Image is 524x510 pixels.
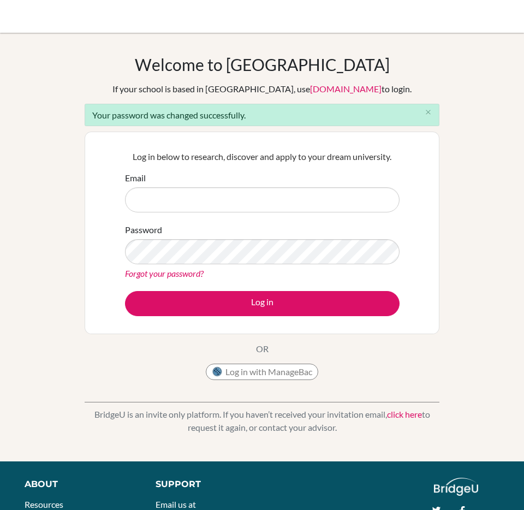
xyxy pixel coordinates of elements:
[310,84,382,94] a: [DOMAIN_NAME]
[256,342,269,355] p: OR
[85,104,439,126] div: Your password was changed successfully.
[424,108,432,116] i: close
[112,82,412,96] div: If your school is based in [GEOGRAPHIC_DATA], use to login.
[156,478,252,491] div: Support
[387,409,422,419] a: click here
[417,104,439,121] button: Close
[125,291,400,316] button: Log in
[434,478,478,496] img: logo_white@2x-f4f0deed5e89b7ecb1c2cc34c3e3d731f90f0f143d5ea2071677605dd97b5244.png
[135,55,390,74] h1: Welcome to [GEOGRAPHIC_DATA]
[125,223,162,236] label: Password
[206,364,318,380] button: Log in with ManageBac
[25,478,131,491] div: About
[125,171,146,185] label: Email
[125,268,204,278] a: Forgot your password?
[85,408,439,434] p: BridgeU is an invite only platform. If you haven’t received your invitation email, to request it ...
[125,150,400,163] p: Log in below to research, discover and apply to your dream university.
[25,499,63,509] a: Resources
